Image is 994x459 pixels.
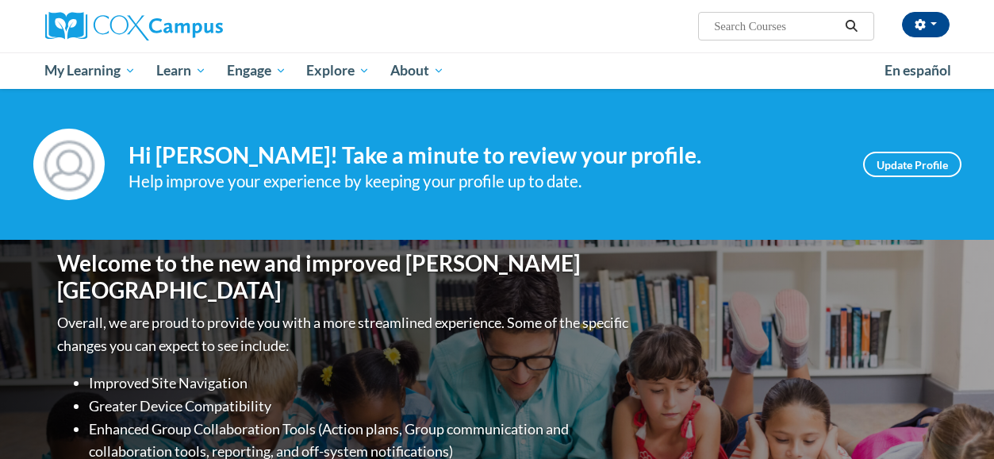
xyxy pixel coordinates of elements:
[217,52,297,89] a: Engage
[146,52,217,89] a: Learn
[931,395,981,446] iframe: Button to launch messaging window
[874,54,961,87] a: En español
[33,52,961,89] div: Main menu
[129,142,839,169] h4: Hi [PERSON_NAME]! Take a minute to review your profile.
[839,17,863,36] button: Search
[45,12,331,40] a: Cox Campus
[863,152,961,177] a: Update Profile
[129,168,839,195] div: Help improve your experience by keeping your profile up to date.
[390,61,444,80] span: About
[306,61,370,80] span: Explore
[44,61,136,80] span: My Learning
[380,52,455,89] a: About
[35,52,147,89] a: My Learning
[156,61,206,80] span: Learn
[902,12,950,37] button: Account Settings
[45,12,223,40] img: Cox Campus
[57,311,632,357] p: Overall, we are proud to provide you with a more streamlined experience. Some of the specific cha...
[712,17,839,36] input: Search Courses
[57,250,632,303] h1: Welcome to the new and improved [PERSON_NAME][GEOGRAPHIC_DATA]
[89,372,632,395] li: Improved Site Navigation
[227,61,286,80] span: Engage
[296,52,380,89] a: Explore
[89,395,632,418] li: Greater Device Compatibility
[33,129,105,200] img: Profile Image
[885,62,951,79] span: En español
